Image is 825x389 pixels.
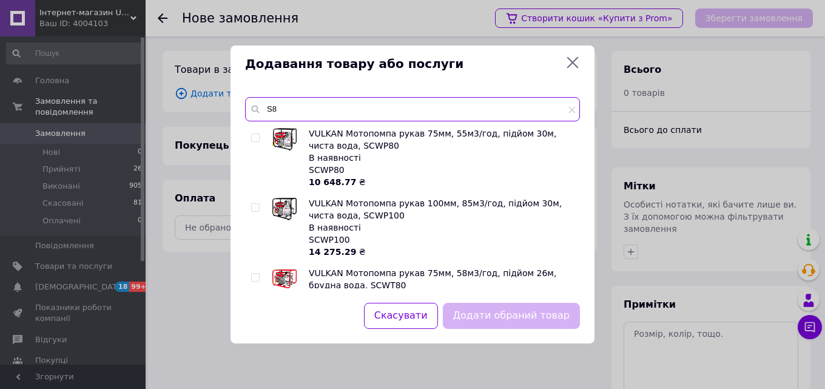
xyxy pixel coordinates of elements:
span: Додавання товару або послуги [245,55,561,73]
span: VULKAN Мотопомпа рукав 100мм, 85м3/год, підйом 30м, чиста вода, SCWP100 [309,198,562,220]
button: Скасувати [364,303,438,329]
div: В наявності [309,152,573,164]
input: Пошук за товарами та послугами [245,97,580,121]
img: VULKAN Мотопомпа рукав 100мм, 85м3/год, підйом 30м, чиста вода, SCWP100 [272,198,297,220]
div: ₴ [309,246,573,258]
span: SCWP80 [309,165,345,175]
img: VULKAN Мотопомпа рукав 75мм, 58м3/год, підйом 26м, брудна вода, SCWT80 [272,269,297,289]
img: VULKAN Мотопомпа рукав 75мм, 55м3/год, підйом 30м, чиста вода, SCWP80 [272,128,297,151]
span: VULKAN Мотопомпа рукав 75мм, 58м3/год, підйом 26м, брудна вода, SCWT80 [309,268,556,290]
span: VULKAN Мотопомпа рукав 75мм, 55м3/год, підйом 30м, чиста вода, SCWP80 [309,129,556,151]
span: SCWP100 [309,235,350,245]
b: 10 648.77 [309,177,356,187]
div: ₴ [309,176,573,188]
b: 14 275.29 [309,247,356,257]
div: В наявності [309,222,573,234]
